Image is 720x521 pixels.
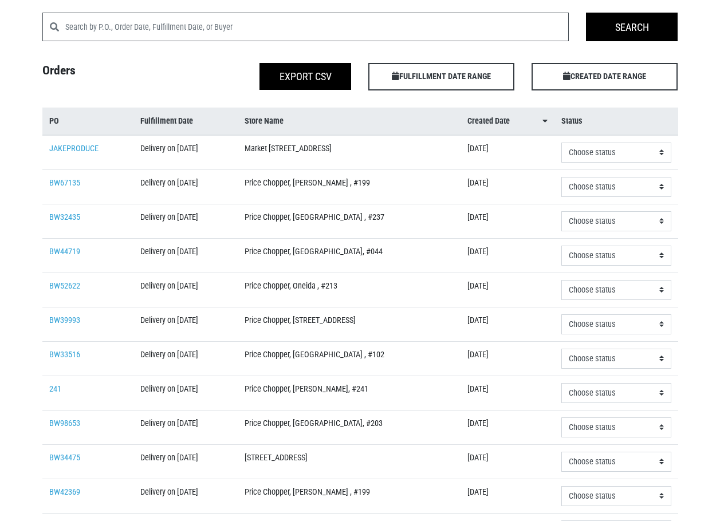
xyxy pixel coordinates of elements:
[34,63,197,86] h4: Orders
[49,115,59,128] span: PO
[49,281,80,291] a: BW52622
[133,169,238,204] td: Delivery on [DATE]
[133,204,238,238] td: Delivery on [DATE]
[467,115,510,128] span: Created Date
[238,307,461,341] td: Price Chopper, [STREET_ADDRESS]
[561,115,671,128] a: Status
[238,204,461,238] td: Price Chopper, [GEOGRAPHIC_DATA] , #237
[467,115,548,128] a: Created Date
[133,410,238,444] td: Delivery on [DATE]
[238,376,461,410] td: Price Chopper, [PERSON_NAME], #241
[238,238,461,273] td: Price Chopper, [GEOGRAPHIC_DATA], #044
[238,479,461,513] td: Price Chopper, [PERSON_NAME] , #199
[238,444,461,479] td: [STREET_ADDRESS]
[133,341,238,376] td: Delivery on [DATE]
[49,178,80,188] a: BW67135
[238,410,461,444] td: Price Chopper, [GEOGRAPHIC_DATA], #203
[238,273,461,307] td: Price Chopper, Oneida , #213
[461,376,554,410] td: [DATE]
[140,115,231,128] a: Fulfillment Date
[238,169,461,204] td: Price Chopper, [PERSON_NAME] , #199
[461,341,554,376] td: [DATE]
[49,384,61,394] a: 241
[461,238,554,273] td: [DATE]
[133,479,238,513] td: Delivery on [DATE]
[461,135,554,170] td: [DATE]
[238,341,461,376] td: Price Chopper, [GEOGRAPHIC_DATA] , #102
[49,115,127,128] a: PO
[49,453,80,463] a: BW34475
[133,307,238,341] td: Delivery on [DATE]
[561,115,583,128] span: Status
[245,115,454,128] a: Store Name
[65,13,569,41] input: Search by P.O., Order Date, Fulfillment Date, or Buyer
[133,238,238,273] td: Delivery on [DATE]
[49,315,80,325] a: BW39993
[461,307,554,341] td: [DATE]
[140,115,193,128] span: Fulfillment Date
[49,212,80,222] a: BW32435
[461,204,554,238] td: [DATE]
[461,169,554,204] td: [DATE]
[49,247,80,256] a: BW44719
[532,63,678,90] span: CREATED DATE RANGE
[586,13,678,41] input: Search
[259,63,351,90] button: Export CSV
[133,135,238,170] td: Delivery on [DATE]
[133,273,238,307] td: Delivery on [DATE]
[461,444,554,479] td: [DATE]
[461,479,554,513] td: [DATE]
[238,135,461,170] td: Market [STREET_ADDRESS]
[49,350,80,360] a: BW33516
[461,273,554,307] td: [DATE]
[368,63,514,90] span: FULFILLMENT DATE RANGE
[49,144,99,153] a: JAKEPRODUCE
[133,444,238,479] td: Delivery on [DATE]
[49,487,80,497] a: BW42369
[461,410,554,444] td: [DATE]
[245,115,284,128] span: Store Name
[133,376,238,410] td: Delivery on [DATE]
[49,419,80,428] a: BW98653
